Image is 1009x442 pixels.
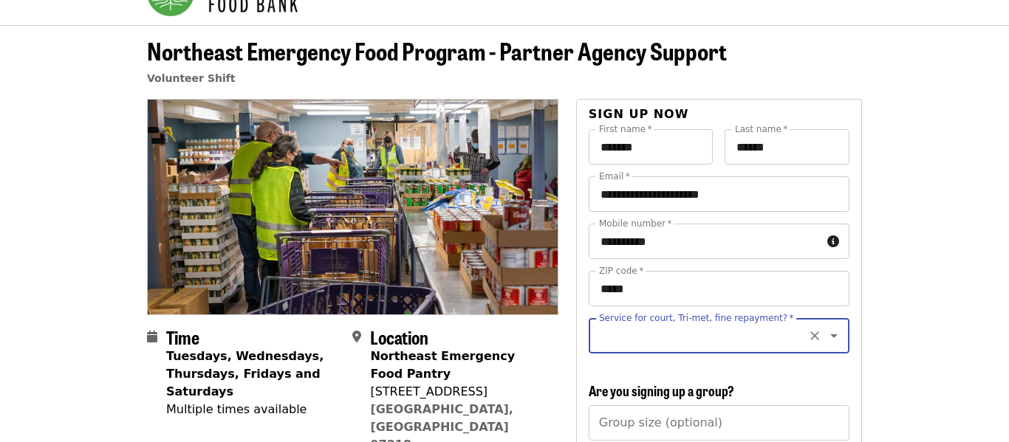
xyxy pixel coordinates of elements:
strong: Tuesdays, Wednesdays, Thursdays, Fridays and Saturdays [166,349,324,398]
input: Mobile number [589,224,821,259]
input: ZIP code [589,271,849,306]
i: map-marker-alt icon [352,330,361,344]
input: First name [589,129,714,165]
label: Service for court, Tri-met, fine repayment? [599,314,794,322]
input: [object Object] [589,405,849,441]
a: Volunteer Shift [147,72,236,84]
div: [STREET_ADDRESS] [370,383,546,401]
span: Location [370,324,428,350]
input: Last name [725,129,849,165]
input: Email [589,176,849,212]
span: Time [166,324,199,350]
span: Are you signing up a group? [589,381,734,400]
strong: Northeast Emergency Food Pantry [370,349,515,381]
span: Sign up now [589,107,689,121]
span: Northeast Emergency Food Program - Partner Agency Support [147,33,727,68]
button: Open [824,325,844,346]
img: Northeast Emergency Food Program - Partner Agency Support organized by Oregon Food Bank [148,100,558,314]
button: Clear [804,325,825,346]
label: Email [599,172,630,181]
label: Mobile number [599,219,671,228]
label: ZIP code [599,266,643,275]
label: Last name [735,125,787,134]
i: circle-info icon [827,235,839,249]
i: calendar icon [147,330,157,344]
label: First name [599,125,652,134]
div: Multiple times available [166,401,341,418]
